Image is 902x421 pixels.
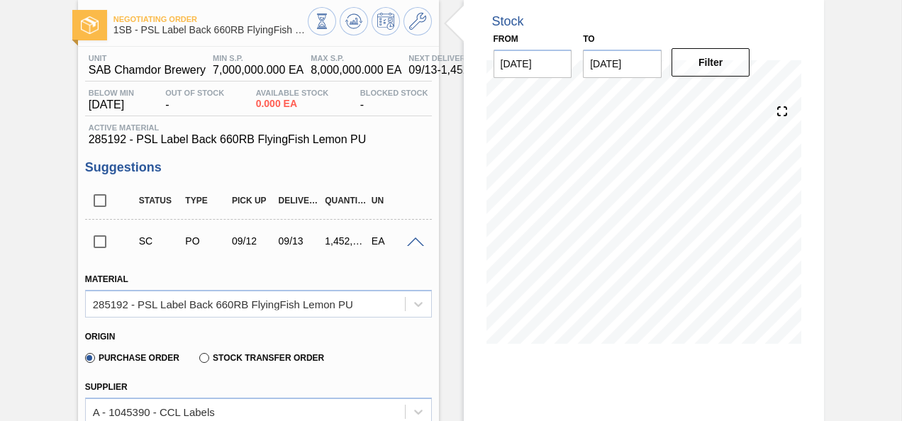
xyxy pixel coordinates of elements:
[403,7,432,35] button: Go to Master Data / General
[85,274,128,284] label: Material
[583,50,662,78] input: mm/dd/yyyy
[135,196,185,206] div: Status
[340,7,368,35] button: Update Chart
[85,332,116,342] label: Origin
[85,160,432,175] h3: Suggestions
[408,64,528,77] span: 09/13 - 1,452,000.000 EA
[135,235,185,247] div: Suggestion Created
[311,64,401,77] span: 8,000,000.000 EA
[89,99,134,111] span: [DATE]
[228,196,278,206] div: Pick up
[321,196,371,206] div: Quantity
[213,64,304,77] span: 7,000,000.000 EA
[165,89,224,97] span: Out Of Stock
[182,235,231,247] div: Purchase order
[494,50,572,78] input: mm/dd/yyyy
[81,16,99,34] img: Ícone
[360,89,428,97] span: Blocked Stock
[85,353,179,363] label: Purchase Order
[162,89,228,111] div: -
[308,7,336,35] button: Stocks Overview
[93,405,215,417] div: A - 1045390 - CCL Labels
[89,54,206,62] span: Unit
[93,298,353,310] div: 285192 - PSL Label Back 660RB FlyingFish Lemon PU
[494,34,518,44] label: From
[256,99,329,109] span: 0.000 EA
[492,14,524,29] div: Stock
[321,235,371,247] div: 1,452,000.000
[199,353,324,363] label: Stock Transfer Order
[368,235,418,247] div: EA
[113,25,308,35] span: 1SB - PSL Label Back 660RB FlyingFish Lemon PU
[89,64,206,77] span: SAB Chamdor Brewery
[228,235,278,247] div: 09/12/2025
[275,235,325,247] div: 09/13/2025
[368,196,418,206] div: UN
[89,123,428,132] span: Active Material
[408,54,528,62] span: Next Delivery
[275,196,325,206] div: Delivery
[583,34,594,44] label: to
[213,54,304,62] span: MIN S.P.
[182,196,231,206] div: Type
[89,89,134,97] span: Below Min
[85,382,128,392] label: Supplier
[311,54,401,62] span: MAX S.P.
[256,89,329,97] span: Available Stock
[372,7,400,35] button: Schedule Inventory
[672,48,750,77] button: Filter
[89,133,428,146] span: 285192 - PSL Label Back 660RB FlyingFish Lemon PU
[113,15,308,23] span: Negotiating Order
[357,89,432,111] div: -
